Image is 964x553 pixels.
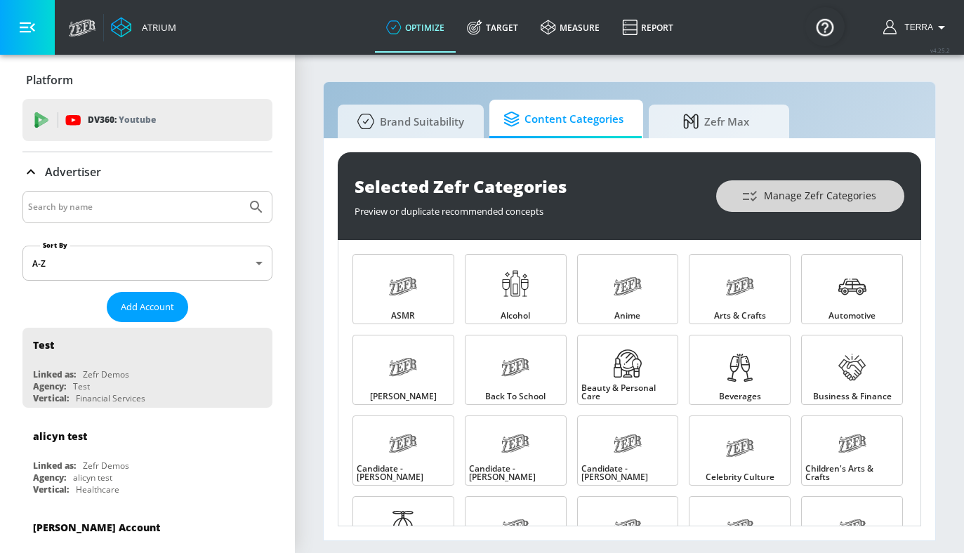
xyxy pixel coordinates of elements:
div: alicyn testLinked as:Zefr DemosAgency:alicyn testVertical:Healthcare [22,419,272,499]
a: Children's Arts & Crafts [801,415,903,486]
span: [PERSON_NAME] [370,392,437,401]
span: Business & Finance [813,392,892,401]
a: Target [456,2,529,53]
div: Zefr Demos [83,368,129,380]
span: Anime [614,312,640,320]
a: Celebrity Culture [689,415,791,486]
div: Selected Zefr Categories [355,175,702,198]
span: Zefr Max [663,105,770,138]
div: TestLinked as:Zefr DemosAgency:TestVertical:Financial Services [22,328,272,408]
div: A-Z [22,246,272,281]
a: Arts & Crafts [689,254,791,324]
div: alicyn test [73,472,112,484]
a: Atrium [111,17,176,38]
span: login as: terra.richardson@zefr.com [899,22,933,32]
div: Zefr Demos [83,460,129,472]
div: Advertiser [22,152,272,192]
a: Back to School [465,335,567,405]
span: Add Account [121,299,174,315]
span: Beauty & Personal Care [581,384,675,401]
span: Content Categories [503,102,623,136]
a: Candidate - [PERSON_NAME] [577,415,679,486]
span: Candidate - [PERSON_NAME] [357,465,450,481]
div: Agency: [33,380,66,392]
div: Agency: [33,472,66,484]
span: Manage Zefr Categories [744,187,876,205]
a: Beauty & Personal Care [577,335,679,405]
div: Linked as: [33,460,76,472]
div: Atrium [136,21,176,34]
span: Alcohol [501,312,530,320]
span: Candidate - [PERSON_NAME] [469,465,562,481]
a: Anime [577,254,679,324]
p: DV360: [88,112,156,128]
div: Test [33,338,54,352]
a: Business & Finance [801,335,903,405]
a: Beverages [689,335,791,405]
div: Vertical: [33,484,69,495]
a: Candidate - [PERSON_NAME] [465,415,567,486]
span: Automotive [828,312,876,320]
div: Preview or duplicate recommended concepts [355,198,702,218]
a: Candidate - [PERSON_NAME] [352,415,454,486]
button: Terra [883,19,950,36]
span: Beverages [719,392,761,401]
span: v 4.25.2 [930,46,950,54]
span: Candidate - [PERSON_NAME] [581,465,675,481]
span: Back to School [485,392,546,401]
button: Manage Zefr Categories [716,180,904,212]
div: Linked as: [33,368,76,380]
a: optimize [375,2,456,53]
p: Platform [26,72,73,88]
div: Platform [22,60,272,100]
span: Celebrity Culture [706,473,774,481]
span: Brand Suitability [352,105,464,138]
label: Sort By [40,241,70,250]
a: Automotive [801,254,903,324]
a: Report [611,2,685,53]
div: DV360: Youtube [22,99,272,141]
div: Financial Services [76,392,145,404]
input: Search by name [28,198,241,216]
button: Open Resource Center [805,7,845,46]
a: Alcohol [465,254,567,324]
span: Arts & Crafts [714,312,766,320]
div: Healthcare [76,484,119,495]
div: [PERSON_NAME] Account [33,521,160,534]
a: measure [529,2,611,53]
div: alicyn test [33,429,87,443]
div: Vertical: [33,392,69,404]
a: [PERSON_NAME] [352,335,454,405]
p: Youtube [119,112,156,127]
div: Test [73,380,90,392]
button: Add Account [107,292,188,322]
span: Children's Arts & Crafts [805,465,899,481]
span: ASMR [391,312,415,320]
p: Advertiser [45,164,101,180]
a: ASMR [352,254,454,324]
